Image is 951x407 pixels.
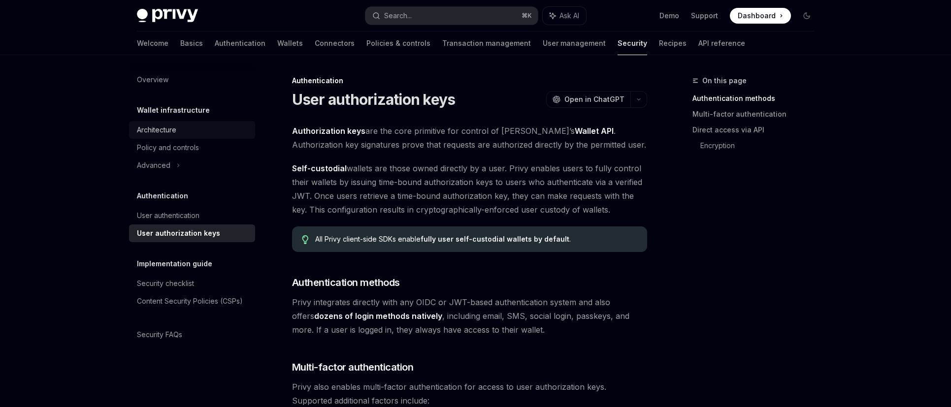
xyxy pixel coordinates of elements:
[692,106,822,122] a: Multi-factor authentication
[137,329,182,341] div: Security FAQs
[384,10,412,22] div: Search...
[137,159,170,171] div: Advanced
[129,326,255,344] a: Security FAQs
[292,161,647,217] span: wallets are those owned directly by a user. Privy enables users to fully control their wallets by...
[137,124,176,136] div: Architecture
[543,31,606,55] a: User management
[799,8,815,24] button: Toggle dark mode
[292,276,400,289] span: Authentication methods
[215,31,265,55] a: Authentication
[137,74,168,86] div: Overview
[692,122,822,138] a: Direct access via API
[421,235,569,243] strong: fully user self-custodial wallets by default
[302,235,309,244] svg: Tip
[137,258,212,270] h5: Implementation guide
[292,124,647,152] span: are the core primitive for control of [PERSON_NAME]’s . Authorization key signatures prove that r...
[292,91,456,108] h1: User authorization keys
[180,31,203,55] a: Basics
[314,311,442,321] a: dozens of login methods natively
[702,75,747,87] span: On this page
[129,207,255,224] a: User authentication
[564,94,624,104] span: Open in ChatGPT
[698,31,745,55] a: API reference
[366,31,430,55] a: Policies & controls
[137,190,188,202] h5: Authentication
[129,71,255,89] a: Overview
[442,31,531,55] a: Transaction management
[292,76,647,86] div: Authentication
[700,138,822,154] a: Encryption
[137,227,220,239] div: User authorization keys
[292,163,347,173] strong: Self-custodial
[575,126,614,136] a: Wallet API
[315,31,355,55] a: Connectors
[137,31,168,55] a: Welcome
[137,278,194,289] div: Security checklist
[691,11,718,21] a: Support
[692,91,822,106] a: Authentication methods
[292,295,647,337] span: Privy integrates directly with any OIDC or JWT-based authentication system and also offers , incl...
[292,126,365,136] a: Authorization keys
[129,139,255,157] a: Policy and controls
[522,12,532,20] span: ⌘ K
[546,91,630,108] button: Open in ChatGPT
[730,8,791,24] a: Dashboard
[559,11,579,21] span: Ask AI
[277,31,303,55] a: Wallets
[738,11,776,21] span: Dashboard
[292,360,414,374] span: Multi-factor authentication
[659,31,687,55] a: Recipes
[365,7,538,25] button: Search...⌘K
[315,234,637,244] div: All Privy client-side SDKs enable .
[659,11,679,21] a: Demo
[543,7,586,25] button: Ask AI
[618,31,647,55] a: Security
[137,142,199,154] div: Policy and controls
[129,224,255,242] a: User authorization keys
[137,104,210,116] h5: Wallet infrastructure
[129,275,255,292] a: Security checklist
[137,9,198,23] img: dark logo
[137,210,199,221] div: User authentication
[137,295,243,307] div: Content Security Policies (CSPs)
[129,121,255,139] a: Architecture
[129,292,255,310] a: Content Security Policies (CSPs)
